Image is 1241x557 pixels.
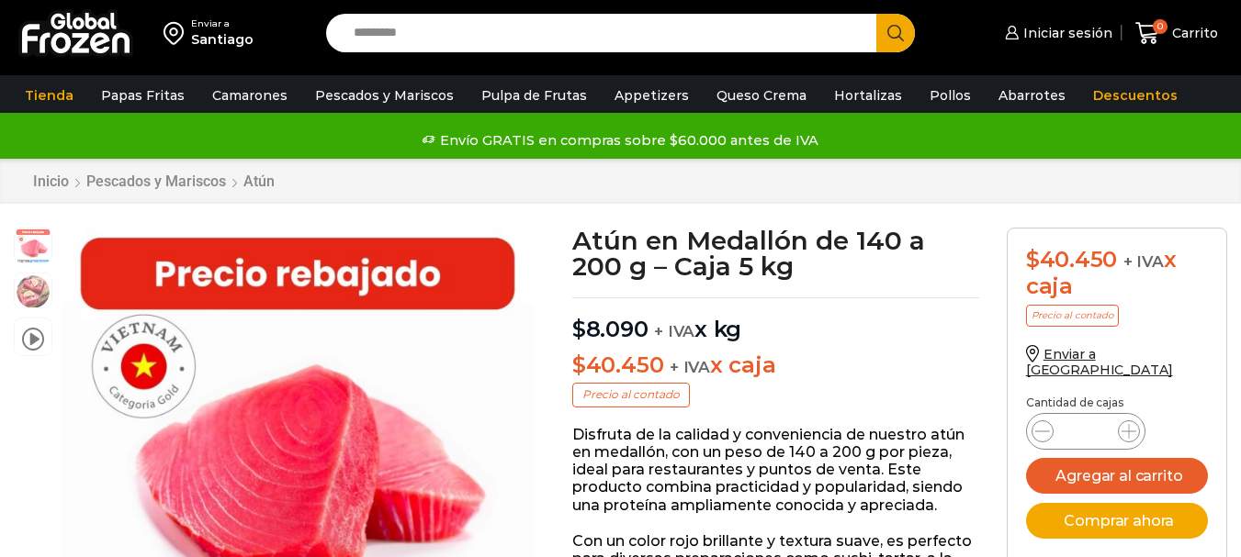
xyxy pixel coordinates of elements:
[1026,503,1208,539] button: Comprar ahora
[572,316,586,342] span: $
[1026,346,1173,378] a: Enviar a [GEOGRAPHIC_DATA]
[203,78,297,113] a: Camarones
[654,322,694,340] span: + IVA
[989,78,1075,113] a: Abarrotes
[825,78,911,113] a: Hortalizas
[1019,24,1112,42] span: Iniciar sesión
[472,78,596,113] a: Pulpa de Frutas
[1068,418,1103,444] input: Product quantity
[707,78,816,113] a: Queso Crema
[572,297,979,343] p: x kg
[1168,24,1218,42] span: Carrito
[85,173,227,190] a: Pescados y Mariscos
[1026,247,1208,300] div: x caja
[243,173,276,190] a: Atún
[16,78,83,113] a: Tienda
[670,358,710,376] span: + IVA
[1084,78,1187,113] a: Descuentos
[1131,12,1223,55] a: 0 Carrito
[32,173,276,190] nav: Breadcrumb
[191,30,254,49] div: Santiago
[1026,246,1117,273] bdi: 40.450
[306,78,463,113] a: Pescados y Mariscos
[1123,252,1164,271] span: + IVA
[920,78,980,113] a: Pollos
[15,228,51,265] span: atun medallon
[1026,396,1208,409] p: Cantidad de cajas
[572,426,979,514] p: Disfruta de la calidad y conveniencia de nuestro atún en medallón, con un peso de 140 a 200 g por...
[572,383,690,407] p: Precio al contado
[572,351,586,378] span: $
[1153,19,1168,34] span: 0
[92,78,194,113] a: Papas Fritas
[876,14,915,52] button: Search button
[164,17,191,49] img: address-field-icon.svg
[572,352,979,379] p: x caja
[1026,458,1208,494] button: Agregar al carrito
[572,351,663,378] bdi: 40.450
[1026,305,1119,327] p: Precio al contado
[605,78,698,113] a: Appetizers
[32,173,70,190] a: Inicio
[191,17,254,30] div: Enviar a
[572,228,979,279] h1: Atún en Medallón de 140 a 200 g – Caja 5 kg
[1026,246,1040,273] span: $
[1000,15,1112,51] a: Iniciar sesión
[15,273,51,310] span: foto plato atun
[572,316,649,342] bdi: 8.090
